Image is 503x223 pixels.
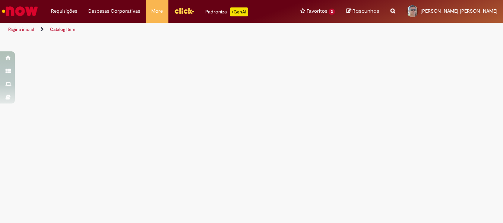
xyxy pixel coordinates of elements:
[1,4,39,19] img: ServiceNow
[88,7,140,15] span: Despesas Corporativas
[174,5,194,16] img: click_logo_yellow_360x200.png
[205,7,248,16] div: Padroniza
[51,7,77,15] span: Requisições
[421,8,497,14] span: [PERSON_NAME] [PERSON_NAME]
[6,23,330,36] ul: Trilhas de página
[230,7,248,16] p: +GenAi
[352,7,379,15] span: Rascunhos
[151,7,163,15] span: More
[329,9,335,15] span: 2
[346,8,379,15] a: Rascunhos
[50,26,75,32] a: Catalog Item
[307,7,327,15] span: Favoritos
[8,26,34,32] a: Página inicial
